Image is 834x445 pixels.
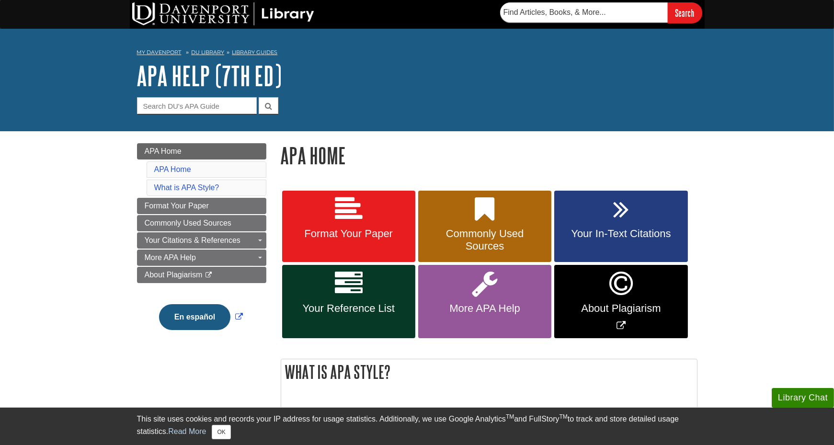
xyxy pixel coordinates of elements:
[289,302,408,315] span: Your Reference List
[205,272,213,278] i: This link opens in a new window
[132,2,314,25] img: DU Library
[137,232,266,249] a: Your Citations & References
[154,183,219,192] a: What is APA Style?
[145,253,196,262] span: More APA Help
[425,228,544,252] span: Commonly Used Sources
[418,265,551,338] a: More APA Help
[281,143,697,168] h1: APA Home
[145,202,209,210] span: Format Your Paper
[137,250,266,266] a: More APA Help
[137,97,257,114] input: Search DU's APA Guide
[281,359,697,385] h2: What is APA Style?
[232,49,277,56] a: Library Guides
[137,143,266,160] a: APA Home
[168,427,206,435] a: Read More
[157,313,245,321] a: Link opens in new window
[137,46,697,61] nav: breadcrumb
[425,302,544,315] span: More APA Help
[554,265,687,338] a: Link opens in new window
[500,2,668,23] input: Find Articles, Books, & More...
[154,165,191,173] a: APA Home
[137,215,266,231] a: Commonly Used Sources
[137,267,266,283] a: About Plagiarism
[560,413,568,420] sup: TM
[418,191,551,262] a: Commonly Used Sources
[145,147,182,155] span: APA Home
[772,388,834,408] button: Library Chat
[668,2,702,23] input: Search
[554,191,687,262] a: Your In-Text Citations
[137,198,266,214] a: Format Your Paper
[282,191,415,262] a: Format Your Paper
[561,302,680,315] span: About Plagiarism
[500,2,702,23] form: Searches DU Library's articles, books, and more
[282,265,415,338] a: Your Reference List
[212,425,230,439] button: Close
[145,271,203,279] span: About Plagiarism
[137,48,182,57] a: My Davenport
[289,228,408,240] span: Format Your Paper
[137,143,266,346] div: Guide Page Menu
[191,49,224,56] a: DU Library
[137,413,697,439] div: This site uses cookies and records your IP address for usage statistics. Additionally, we use Goo...
[159,304,230,330] button: En español
[561,228,680,240] span: Your In-Text Citations
[506,413,514,420] sup: TM
[137,61,282,91] a: APA Help (7th Ed)
[145,219,231,227] span: Commonly Used Sources
[145,236,240,244] span: Your Citations & References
